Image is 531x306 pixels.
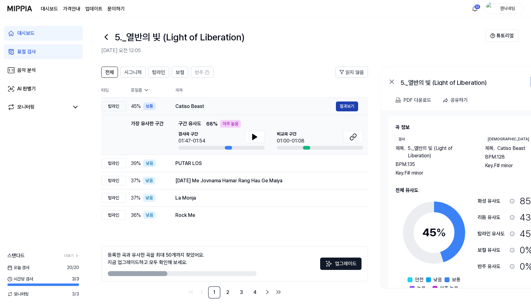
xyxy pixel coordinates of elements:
[101,101,126,111] div: 탑라인
[143,177,155,184] div: 낮음
[478,197,507,205] div: 화성 유사도
[152,69,165,76] span: 탑라인
[105,69,114,76] span: 전체
[408,145,473,159] span: 5._열반의 빛 (Light of Liberation)
[495,5,520,12] div: 뭔닉네임
[395,97,401,103] img: PDF Download
[175,194,358,202] div: La Monja
[206,120,218,128] span: 68 %
[175,177,358,184] div: [DATE] Me Jovnama Hamar Rang Hau Ge Maiya
[175,103,336,110] div: Catiso Beast
[7,276,33,282] span: 시간당 검사
[17,85,36,93] div: AI 판별기
[143,102,156,110] div: 보통
[131,177,140,184] span: 37 %
[277,131,304,137] span: 비교곡 구간
[320,258,362,270] button: 업그레이드
[176,69,184,76] span: 보컬
[120,67,146,78] button: 시그니처
[440,285,458,292] span: 아주 높음
[262,287,272,297] a: Go to next page
[101,286,368,299] nav: pagination
[131,87,165,93] div: 표절률
[478,246,507,254] div: 보컬 유사도
[175,212,358,219] div: Rock Me
[143,159,156,167] div: 낮음
[115,30,245,44] h1: 5._열반의 빛 (Light of Liberation)
[17,103,35,111] div: 모니터링
[17,67,36,74] div: 음악 분석
[124,69,142,76] span: 시그니처
[400,78,524,85] div: 5._열반의 빛 (Light of Liberation)
[41,5,58,13] a: 대시보드
[249,286,261,299] a: 4
[7,252,25,259] span: 스탠다드
[440,94,473,106] button: 공유하기
[197,287,207,297] a: Go to previous page
[101,47,485,54] h2: [DATE] 오전 12:05
[470,4,480,14] button: 알림32
[478,263,507,270] div: 반주 유사도
[277,137,304,145] div: 01:00-01:08
[395,136,408,142] div: 검사
[478,214,507,221] div: 리듬 유사도
[64,253,79,258] a: 더보기
[63,5,80,13] button: 가격안내
[101,193,126,203] div: 탑라인
[395,169,473,177] div: Key. F# minor
[178,120,201,128] span: 구간 유사도
[422,224,446,241] div: 45
[220,120,241,128] div: 아주 높음
[178,137,205,145] div: 01:47-01:54
[7,264,29,271] span: 오늘 검사
[478,230,507,238] div: 탑라인 유사도
[131,160,141,167] span: 39 %
[4,63,83,78] a: 음악 분석
[17,48,36,56] div: 표절 검사
[395,161,473,168] div: BPM. 135
[485,30,519,42] button: 튜토리얼
[452,276,461,283] span: 보통
[222,286,234,299] a: 2
[101,159,126,168] div: 탑라인
[175,83,368,97] th: 제목
[131,194,140,202] span: 37 %
[436,226,446,239] span: %
[131,103,141,110] span: 45 %
[235,286,248,299] a: 3
[325,260,332,267] img: Sparkles
[7,291,29,297] span: 모니터링
[490,33,495,38] img: Help
[101,83,126,98] th: 타입
[485,145,495,152] span: 제목 .
[417,285,426,292] span: 높음
[178,131,205,137] span: 검사곡 구간
[108,251,204,266] div: 등록한 곡과 유사한 곡을 최대 50개까지 찾았어요. 지금 업그레이드하고 모두 확인해 보세요.
[17,30,35,37] div: 대시보드
[484,3,524,14] button: profile뭔닉네임
[131,120,164,150] div: 가장 유사한 구간
[497,145,525,152] span: Catiso Beast
[4,44,83,59] a: 표절 검사
[101,176,126,185] div: 탑라인
[336,101,358,111] button: 결과보기
[4,81,83,96] a: AI 판별기
[67,264,79,271] span: 20 / 20
[335,67,368,78] button: 읽지 않음
[450,96,468,104] div: 공유하기
[474,4,480,9] div: 32
[208,286,220,299] a: 1
[394,94,433,106] button: PDF 다운로드
[345,69,364,76] span: 읽지 않음
[186,287,196,297] a: Go to first page
[107,5,125,13] a: 문의하기
[72,291,79,297] span: 3 / 3
[85,5,102,13] a: 업데이트
[471,5,479,12] img: 알림
[7,103,69,111] a: 모니터링
[320,263,362,269] a: Sparkles업그레이드
[175,160,358,167] div: PUTAR LOS
[274,287,283,297] a: Go to last page
[195,69,203,76] span: 반주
